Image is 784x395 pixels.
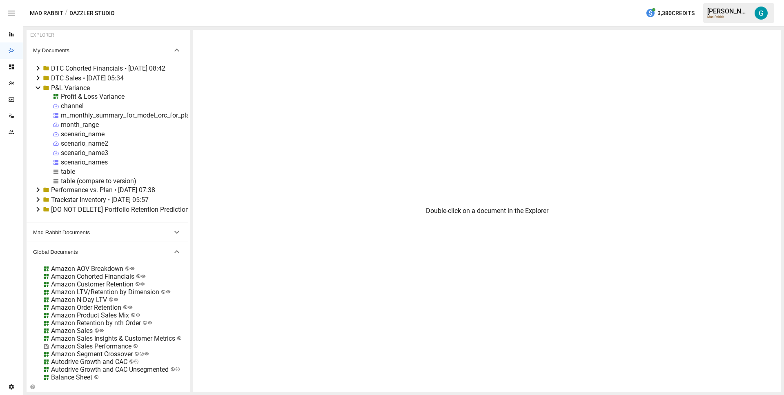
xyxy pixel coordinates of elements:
[61,130,105,138] div: scenario_name
[426,207,548,215] div: Double-click on a document in the Explorer
[51,350,133,358] div: Amazon Segment Crossover
[65,8,68,18] div: /
[750,2,773,24] button: Gavin Acres
[140,282,145,286] svg: Public
[61,149,108,157] div: scenario_name3
[51,64,165,72] div: DTC Cohorted Financials • [DATE] 08:42
[33,47,172,53] span: My Documents
[139,351,144,356] svg: Published
[51,206,217,213] div: [DO NOT DELETE] Portfolio Retention Prediction Accuracy
[657,8,695,18] span: 3,380 Credits
[51,196,149,204] div: Trackstar Inventory • [DATE] 05:57
[28,384,37,390] button: Collapse Folders
[61,111,194,119] div: m_monthly_summary_for_model_orc_for_plan
[114,297,118,302] svg: Public
[51,342,131,350] div: Amazon Sales Performance
[51,381,119,389] div: Balance Sheet Variance
[30,32,54,38] div: EXPLORER
[51,296,107,304] div: Amazon N-Day LTV
[51,327,93,335] div: Amazon Sales
[51,366,169,373] div: Autodrive Growth and CAC Unsegmented
[51,288,159,296] div: Amazon LTV/Retention by Dimension
[51,319,141,327] div: Amazon Retention by nth Order
[33,249,172,255] span: Global Documents
[642,6,698,21] button: 3,380Credits
[61,168,75,175] div: table
[51,311,129,319] div: Amazon Product Sales Mix
[61,140,108,147] div: scenario_name2
[707,7,750,15] div: [PERSON_NAME]
[51,273,134,280] div: Amazon Cohorted Financials
[130,266,135,271] svg: Public
[51,373,92,381] div: Balance Sheet
[166,289,171,294] svg: Public
[147,320,152,325] svg: Public
[27,222,188,242] button: Mad Rabbit Documents
[30,8,63,18] button: Mad Rabbit
[128,305,133,310] svg: Public
[27,40,188,60] button: My Documents
[134,359,139,364] svg: Published
[61,121,99,129] div: month_range
[51,74,124,82] div: DTC Sales • [DATE] 05:34
[61,102,84,110] div: channel
[61,177,136,185] div: table (compare to version)
[136,313,140,317] svg: Public
[755,7,768,20] img: Gavin Acres
[99,328,104,333] svg: Public
[51,186,155,194] div: Performance vs. Plan • [DATE] 07:38
[51,358,127,366] div: Autodrive Growth and CAC
[61,93,125,100] div: Profit & Loss Variance
[175,367,180,372] svg: Published
[51,304,121,311] div: Amazon Order Retention
[51,335,175,342] div: Amazon Sales Insights & Customer Metrics
[51,84,90,92] div: P&L Variance
[51,265,123,273] div: Amazon AOV Breakdown
[61,158,108,166] div: scenario_names
[707,15,750,19] div: Mad Rabbit
[51,280,134,288] div: Amazon Customer Retention
[27,242,188,262] button: Global Documents
[144,351,149,356] svg: Public
[33,229,172,235] span: Mad Rabbit Documents
[141,274,146,279] svg: Public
